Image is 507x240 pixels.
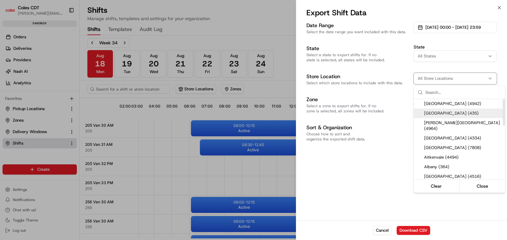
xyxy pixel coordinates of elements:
[22,61,105,67] div: Start new chat
[6,6,19,19] img: Nash
[424,154,503,160] span: Aitkenvale (4494)
[6,26,116,36] p: Welcome 👋
[45,108,77,113] a: Powered byPylon
[13,93,49,99] span: Knowledge Base
[425,86,501,99] input: Search...
[17,41,105,48] input: Clear
[51,90,105,101] a: 💻API Documentation
[461,182,504,191] button: Close
[424,110,503,116] span: [GEOGRAPHIC_DATA] (435)
[6,93,11,98] div: 📗
[424,101,503,107] span: [GEOGRAPHIC_DATA] (4942)
[424,135,503,141] span: [GEOGRAPHIC_DATA] (4334)
[22,67,81,72] div: We're available if you need us!
[424,120,503,131] span: [PERSON_NAME][GEOGRAPHIC_DATA] (4964)
[108,63,116,71] button: Start new chat
[415,182,458,191] button: Clear
[424,174,503,179] span: [GEOGRAPHIC_DATA] (4516)
[63,108,77,113] span: Pylon
[424,164,503,170] span: Albany (364)
[414,99,505,192] div: Suggestions
[6,61,18,72] img: 1736555255976-a54dd68f-1ca7-489b-9aae-adbdc363a1c4
[424,145,503,151] span: [GEOGRAPHIC_DATA] (7808)
[60,93,102,99] span: API Documentation
[4,90,51,101] a: 📗Knowledge Base
[54,93,59,98] div: 💻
